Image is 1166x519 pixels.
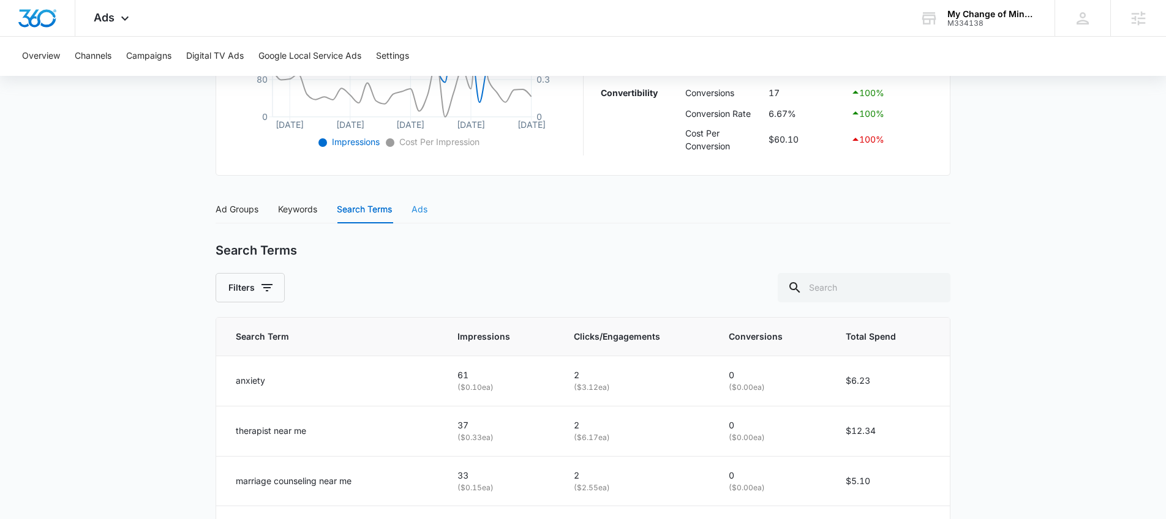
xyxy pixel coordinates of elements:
[851,85,927,100] div: 100 %
[457,482,544,494] p: ( $0.15 ea)
[574,432,699,444] p: ( $6.17 ea)
[729,330,799,343] span: Conversions
[276,119,304,129] tspan: [DATE]
[682,124,765,155] td: Cost Per Conversion
[236,424,306,438] p: therapist near me
[20,32,29,42] img: website_grey.svg
[574,419,699,432] p: 2
[851,132,927,147] div: 100 %
[216,243,297,258] h2: Search Terms
[574,382,699,394] p: ( $3.12 ea)
[831,406,950,456] td: $12.34
[262,111,268,122] tspan: 0
[457,330,526,343] span: Impressions
[75,37,111,76] button: Channels
[376,37,409,76] button: Settings
[396,119,424,129] tspan: [DATE]
[216,203,258,216] div: Ad Groups
[574,368,699,382] p: 2
[729,432,817,444] p: ( $0.00 ea)
[729,419,817,432] p: 0
[601,88,658,98] strong: Convertibility
[336,119,364,129] tspan: [DATE]
[329,136,380,147] span: Impressions
[536,74,550,84] tspan: 0.3
[457,469,544,482] p: 33
[574,469,699,482] p: 2
[729,368,817,382] p: 0
[574,330,682,343] span: Clicks/Engagements
[457,119,485,129] tspan: [DATE]
[517,119,546,129] tspan: [DATE]
[34,20,60,29] div: v 4.0.25
[457,368,544,382] p: 61
[831,356,950,406] td: $6.23
[729,469,817,482] p: 0
[47,72,110,80] div: Domain Overview
[765,124,848,155] td: $60.10
[947,9,1037,19] div: account name
[729,382,817,394] p: ( $0.00 ea)
[397,136,480,147] span: Cost Per Impression
[135,72,206,80] div: Keywords by Traffic
[126,37,171,76] button: Campaigns
[457,382,544,394] p: ( $0.10 ea)
[278,203,317,216] div: Keywords
[851,106,927,121] div: 100 %
[457,432,544,444] p: ( $0.33 ea)
[682,103,765,124] td: Conversion Rate
[94,11,115,24] span: Ads
[574,482,699,494] p: ( $2.55 ea)
[216,273,285,302] button: Filters
[258,37,361,76] button: Google Local Service Ads
[536,111,542,122] tspan: 0
[122,71,132,81] img: tab_keywords_by_traffic_grey.svg
[20,20,29,29] img: logo_orange.svg
[32,32,135,42] div: Domain: [DOMAIN_NAME]
[457,419,544,432] p: 37
[337,203,392,216] div: Search Terms
[236,374,265,387] p: anxiety
[729,482,817,494] p: ( $0.00 ea)
[947,19,1037,28] div: account id
[22,37,60,76] button: Overview
[682,83,765,103] td: Conversions
[236,330,410,343] span: Search Term
[765,83,848,103] td: 17
[412,203,427,216] div: Ads
[33,71,43,81] img: tab_domain_overview_orange.svg
[846,330,912,343] span: Total Spend
[765,103,848,124] td: 6.67%
[831,456,950,506] td: $5.10
[257,74,268,84] tspan: 80
[236,474,352,488] p: marriage counseling near me
[186,37,244,76] button: Digital TV Ads
[778,273,950,302] input: Search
